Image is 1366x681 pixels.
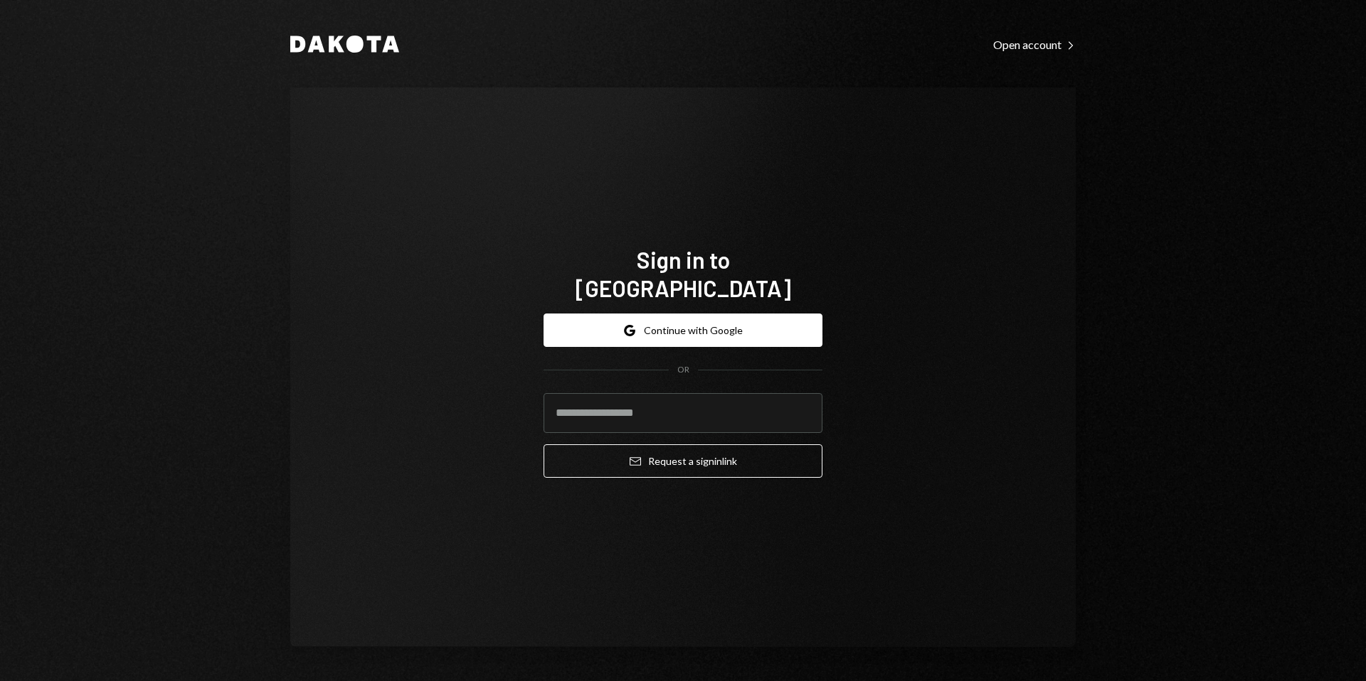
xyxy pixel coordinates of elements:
button: Continue with Google [544,313,822,347]
h1: Sign in to [GEOGRAPHIC_DATA] [544,245,822,302]
a: Open account [993,36,1076,52]
div: OR [677,364,689,376]
button: Request a signinlink [544,444,822,478]
div: Open account [993,38,1076,52]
